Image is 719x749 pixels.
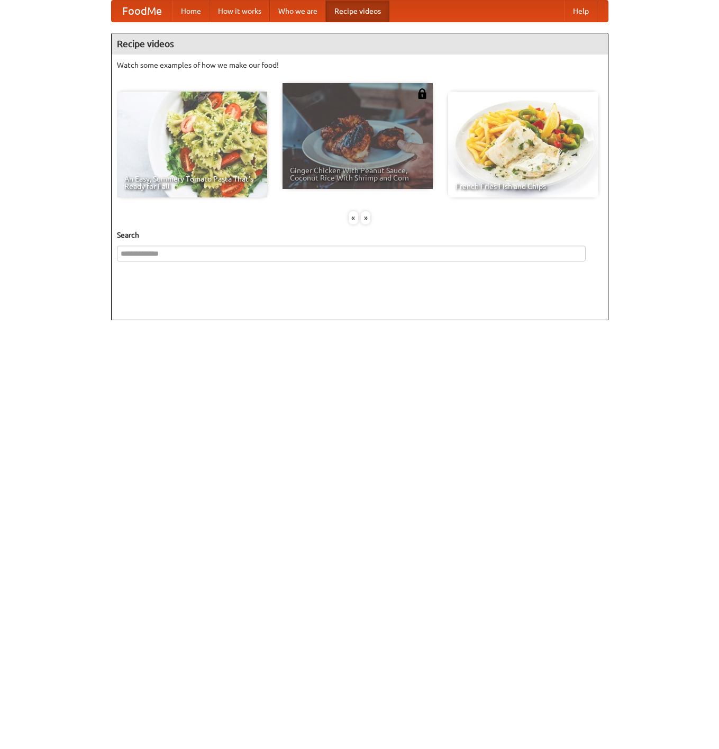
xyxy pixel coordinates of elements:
img: 483408.png [417,88,427,99]
div: » [361,211,370,224]
div: « [349,211,358,224]
a: Help [565,1,597,22]
a: An Easy, Summery Tomato Pasta That's Ready for Fall [117,92,267,197]
a: How it works [210,1,270,22]
a: French Fries Fish and Chips [448,92,598,197]
h5: Search [117,230,603,240]
a: Who we are [270,1,326,22]
a: FoodMe [112,1,172,22]
p: Watch some examples of how we make our food! [117,60,603,70]
span: An Easy, Summery Tomato Pasta That's Ready for Fall [124,175,260,190]
h4: Recipe videos [112,33,608,55]
a: Home [172,1,210,22]
span: French Fries Fish and Chips [456,183,591,190]
a: Recipe videos [326,1,389,22]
